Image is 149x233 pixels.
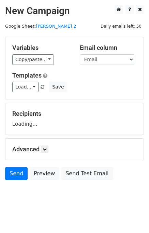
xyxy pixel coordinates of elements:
a: Templates [12,72,42,79]
span: Daily emails left: 50 [98,23,144,30]
a: Send Test Email [61,167,113,180]
button: Save [49,82,67,92]
h5: Recipients [12,110,137,118]
a: [PERSON_NAME] 2 [36,24,76,29]
a: Load... [12,82,39,92]
a: Send [5,167,28,180]
a: Copy/paste... [12,54,54,65]
h5: Email column [80,44,137,52]
h5: Advanced [12,146,137,153]
div: Loading... [12,110,137,128]
a: Daily emails left: 50 [98,24,144,29]
h2: New Campaign [5,5,144,17]
small: Google Sheet: [5,24,76,29]
a: Preview [29,167,59,180]
h5: Variables [12,44,70,52]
